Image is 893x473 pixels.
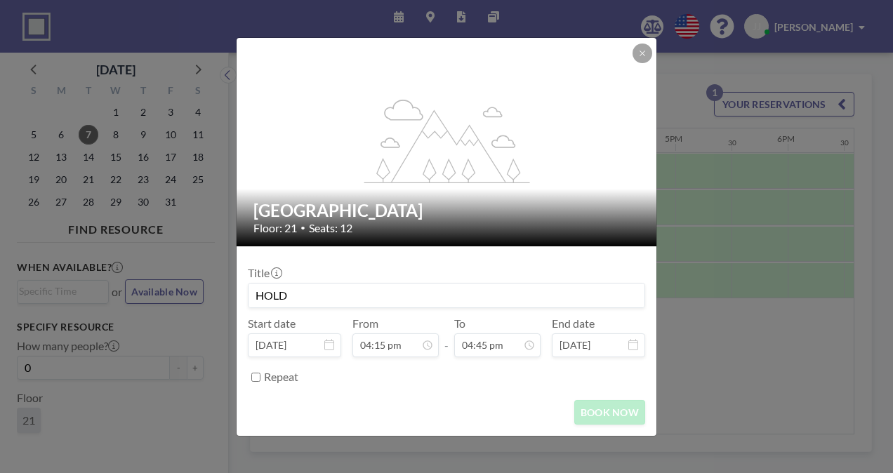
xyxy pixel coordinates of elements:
[249,284,644,307] input: jnorman's reservation
[264,370,298,384] label: Repeat
[300,222,305,233] span: •
[248,266,281,280] label: Title
[552,317,595,331] label: End date
[574,400,645,425] button: BOOK NOW
[454,317,465,331] label: To
[253,221,297,235] span: Floor: 21
[364,98,530,182] g: flex-grow: 1.2;
[309,221,352,235] span: Seats: 12
[248,317,296,331] label: Start date
[253,200,641,221] h2: [GEOGRAPHIC_DATA]
[444,321,449,352] span: -
[352,317,378,331] label: From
